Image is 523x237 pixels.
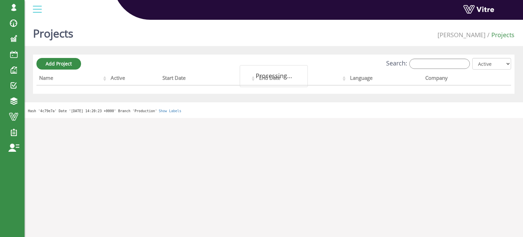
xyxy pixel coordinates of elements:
[438,31,486,39] a: [PERSON_NAME]
[33,17,73,46] h1: Projects
[108,73,160,86] th: Active
[36,58,81,70] a: Add Project
[486,31,514,40] li: Projects
[28,109,157,113] span: Hash '4c79e7a' Date '[DATE] 14:20:23 +0000' Branch 'Production'
[409,59,470,69] input: Search:
[386,59,470,69] label: Search:
[160,73,256,86] th: Start Date
[423,73,496,86] th: Company
[256,73,347,86] th: End Date
[347,73,422,86] th: Language
[240,65,308,87] div: Processing...
[36,73,108,86] th: Name
[46,60,72,67] span: Add Project
[159,109,181,113] a: Show Labels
